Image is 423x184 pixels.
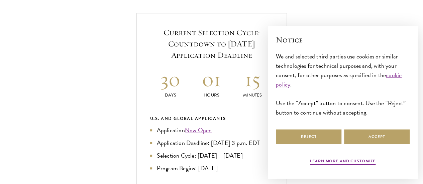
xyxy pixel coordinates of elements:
[276,52,410,118] div: We and selected third parties use cookies or similar technologies for technical purposes and, wit...
[191,92,232,99] p: Hours
[150,138,273,148] li: Application Deadline: [DATE] 3 p.m. EDT
[276,70,402,89] a: cookie policy
[150,164,273,173] li: Program Begins: [DATE]
[232,67,273,92] h2: 15
[150,115,273,122] div: U.S. and Global Applicants
[150,151,273,160] li: Selection Cycle: [DATE] – [DATE]
[310,158,376,166] button: Learn more and customize
[150,27,273,61] h5: Current Selection Cycle: Countdown to [DATE] Application Deadline
[276,34,410,45] h2: Notice
[276,129,341,144] button: Reject
[185,126,212,135] a: Now Open
[191,67,232,92] h2: 01
[344,129,410,144] button: Accept
[150,92,191,99] p: Days
[232,92,273,99] p: Minutes
[150,67,191,92] h2: 30
[150,126,273,135] li: Application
